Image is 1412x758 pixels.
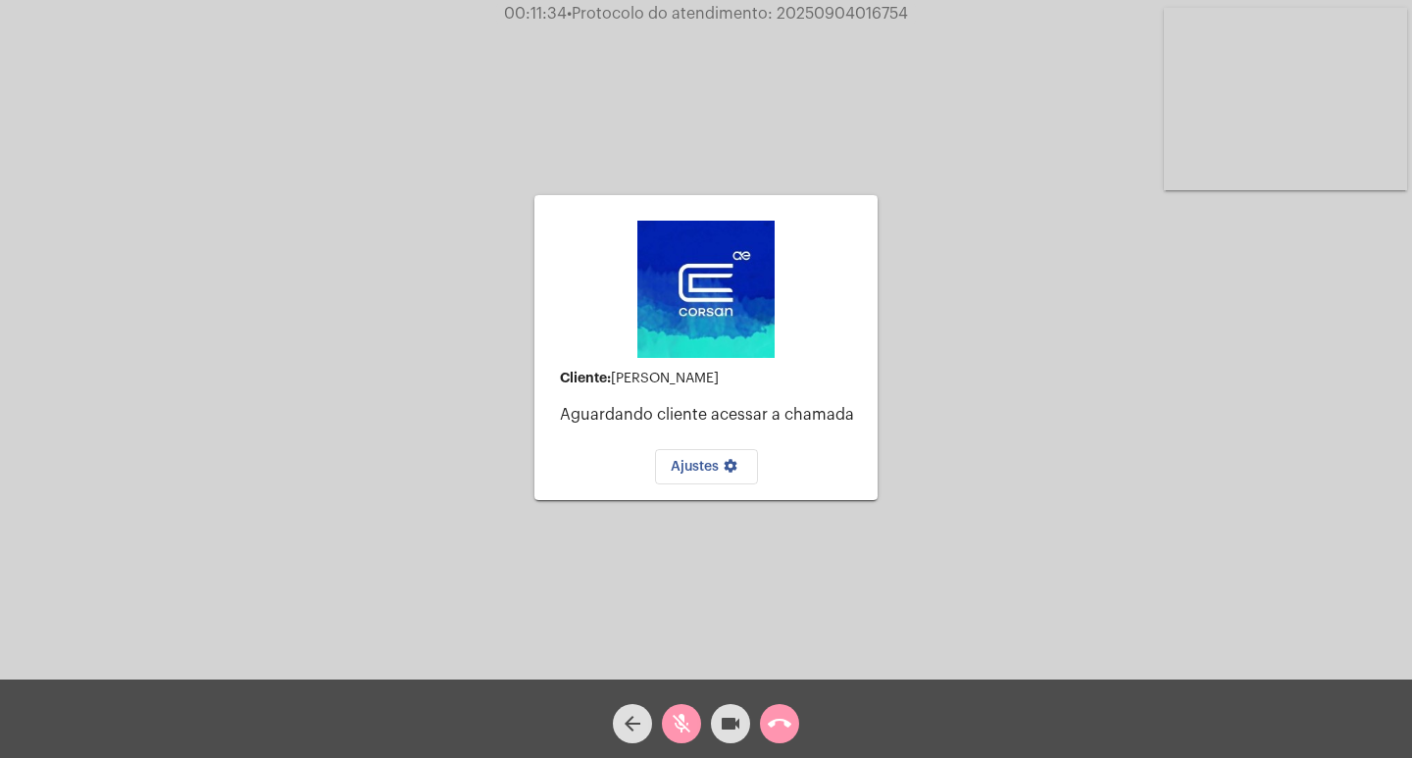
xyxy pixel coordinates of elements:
[671,460,742,474] span: Ajustes
[560,406,862,424] p: Aguardando cliente acessar a chamada
[560,371,611,384] strong: Cliente:
[670,712,693,735] mat-icon: mic_off
[621,712,644,735] mat-icon: arrow_back
[637,221,775,358] img: d4669ae0-8c07-2337-4f67-34b0df7f5ae4.jpeg
[719,712,742,735] mat-icon: videocam
[719,458,742,481] mat-icon: settings
[567,6,572,22] span: •
[567,6,908,22] span: Protocolo do atendimento: 20250904016754
[655,449,758,484] button: Ajustes
[768,712,791,735] mat-icon: call_end
[504,6,567,22] span: 00:11:34
[560,371,862,386] div: [PERSON_NAME]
